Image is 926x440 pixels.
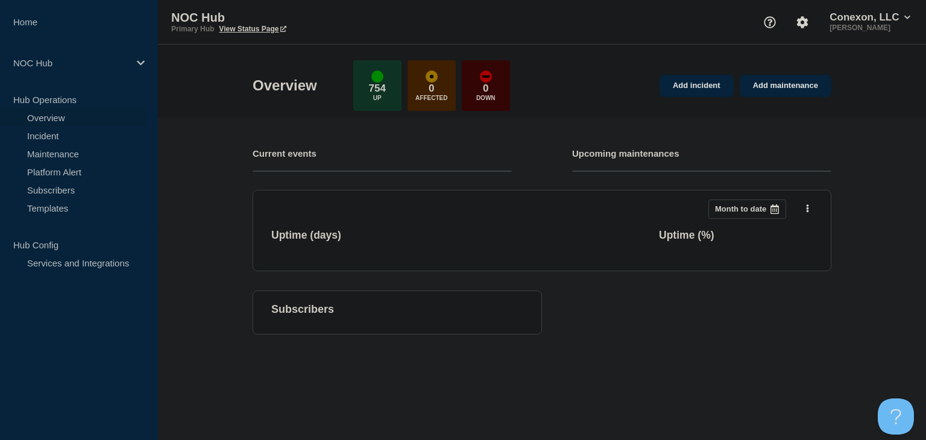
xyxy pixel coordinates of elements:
p: NOC Hub [171,11,412,25]
p: Primary Hub [171,25,214,33]
div: up [371,71,383,83]
button: Conexon, LLC [827,11,913,24]
h4: Current events [253,148,317,159]
a: View Status Page [219,25,286,33]
p: NOC Hub [13,58,129,68]
h3: Uptime ( % ) [659,229,813,242]
h1: Overview [253,77,317,94]
p: 0 [429,83,434,95]
iframe: Help Scout Beacon - Open [878,398,914,435]
button: Account settings [790,10,815,35]
div: affected [426,71,438,83]
h4: Upcoming maintenances [572,148,679,159]
a: Add maintenance [740,75,831,97]
p: Down [476,95,496,101]
p: Affected [415,95,447,101]
button: Month to date [708,200,786,219]
button: Support [757,10,783,35]
p: Up [373,95,382,101]
p: 754 [369,83,386,95]
div: down [480,71,492,83]
p: [PERSON_NAME] [827,24,913,32]
a: Add incident [660,75,734,97]
p: 0 [483,83,488,95]
h4: subscribers [271,303,523,316]
h3: Uptime ( days ) [271,229,425,242]
p: Month to date [715,204,766,213]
